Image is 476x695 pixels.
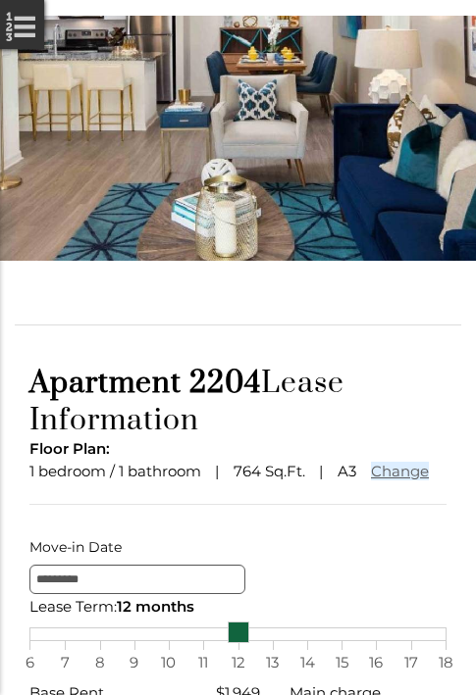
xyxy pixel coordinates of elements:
span: 12 months [117,597,194,616]
span: 7 [55,650,75,675]
span: 11 [193,650,213,675]
div: Lease Term: [29,594,447,620]
span: 8 [90,650,110,675]
span: 6 [20,650,39,675]
span: 17 [401,650,421,675]
span: Sq.Ft. [265,462,305,480]
span: A3 [338,462,356,480]
span: 18 [436,650,455,675]
h1: Lease Information [29,365,447,439]
label: Move-in Date [29,534,447,560]
span: 764 [234,462,261,480]
input: Move-in Date edit selected 9/22/2025 [29,565,245,594]
span: 16 [366,650,386,675]
span: 12 [229,650,248,675]
span: 13 [263,650,283,675]
span: Apartment 2204 [29,365,261,402]
span: 14 [297,650,317,675]
span: 1 bedroom / 1 bathroom [29,462,201,480]
span: 15 [332,650,351,675]
a: Change [371,462,429,480]
span: 10 [159,650,179,675]
span: Floor Plan: [29,439,110,458]
span: 9 [125,650,144,675]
